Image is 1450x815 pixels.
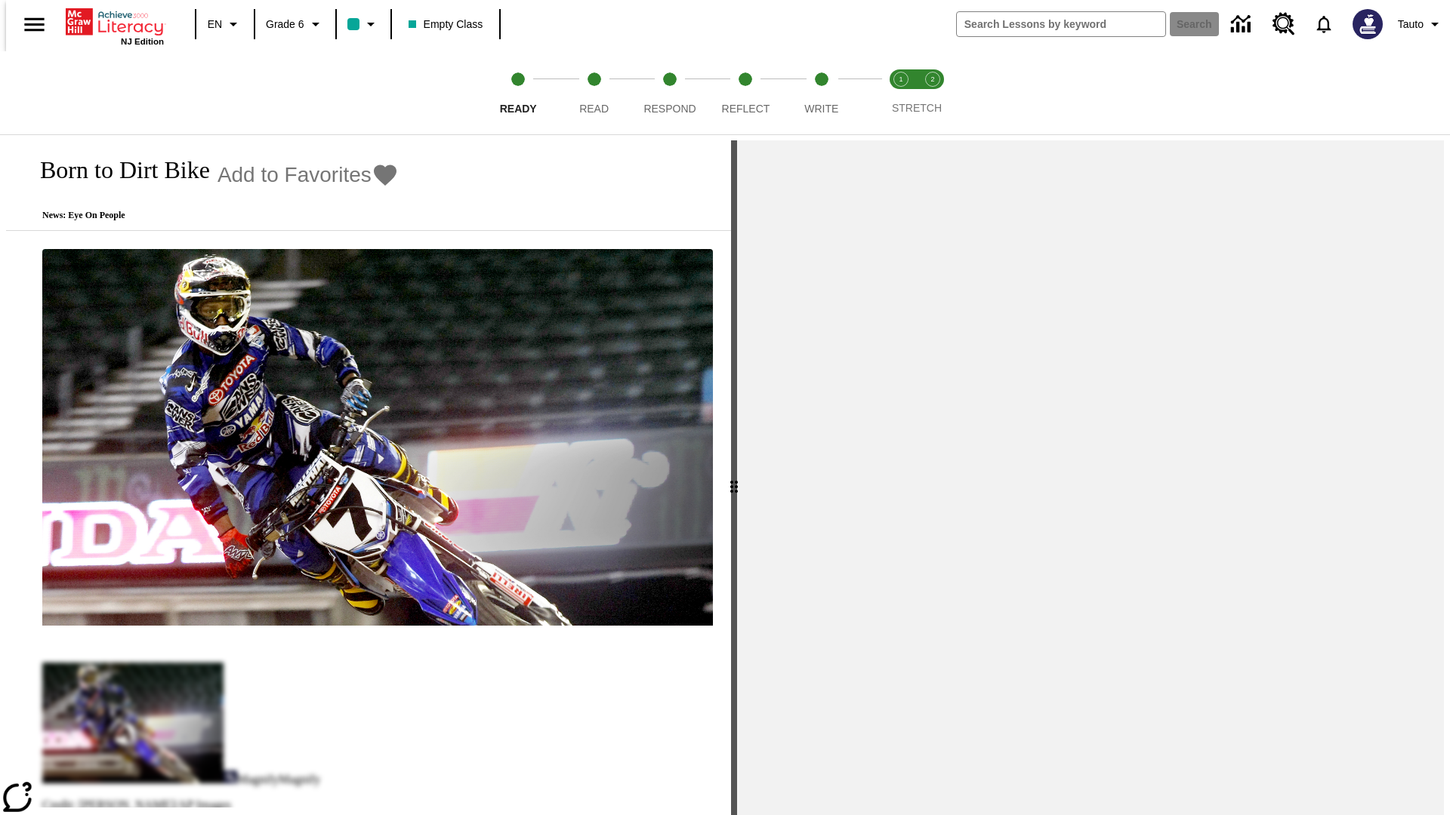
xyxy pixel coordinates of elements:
span: NJ Edition [121,37,164,46]
img: Avatar [1353,9,1383,39]
button: Language: EN, Select a language [201,11,249,38]
img: Motocross racer James Stewart flies through the air on his dirt bike. [42,249,713,626]
a: Data Center [1222,4,1263,45]
button: Reflect step 4 of 5 [702,51,789,134]
button: Select a new avatar [1344,5,1392,44]
div: reading [6,140,731,807]
span: Respond [643,103,696,115]
p: News: Eye On People [24,210,399,221]
button: Open side menu [12,2,57,47]
span: EN [208,17,222,32]
button: Respond step 3 of 5 [626,51,714,134]
span: Ready [500,103,537,115]
button: Read step 2 of 5 [550,51,637,134]
span: Grade 6 [266,17,304,32]
span: STRETCH [892,102,942,114]
button: Write step 5 of 5 [778,51,865,134]
span: Reflect [722,103,770,115]
button: Stretch Read step 1 of 2 [879,51,923,134]
text: 1 [899,75,902,83]
span: Empty Class [409,17,483,32]
span: Tauto [1398,17,1424,32]
span: Read [579,103,609,115]
a: Resource Center, Will open in new tab [1263,4,1304,45]
div: Home [66,5,164,46]
text: 2 [930,75,934,83]
input: search field [957,12,1165,36]
div: Press Enter or Spacebar and then press right and left arrow keys to move the slider [731,140,737,815]
h1: Born to Dirt Bike [24,156,210,184]
button: Stretch Respond step 2 of 2 [911,51,955,134]
button: Class color is teal. Change class color [341,11,386,38]
span: Add to Favorites [217,163,372,187]
button: Profile/Settings [1392,11,1450,38]
span: Write [804,103,838,115]
button: Add to Favorites - Born to Dirt Bike [217,161,399,188]
button: Ready step 1 of 5 [474,51,562,134]
button: Grade: Grade 6, Select a grade [260,11,331,38]
div: activity [737,140,1444,815]
a: Notifications [1304,5,1344,44]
